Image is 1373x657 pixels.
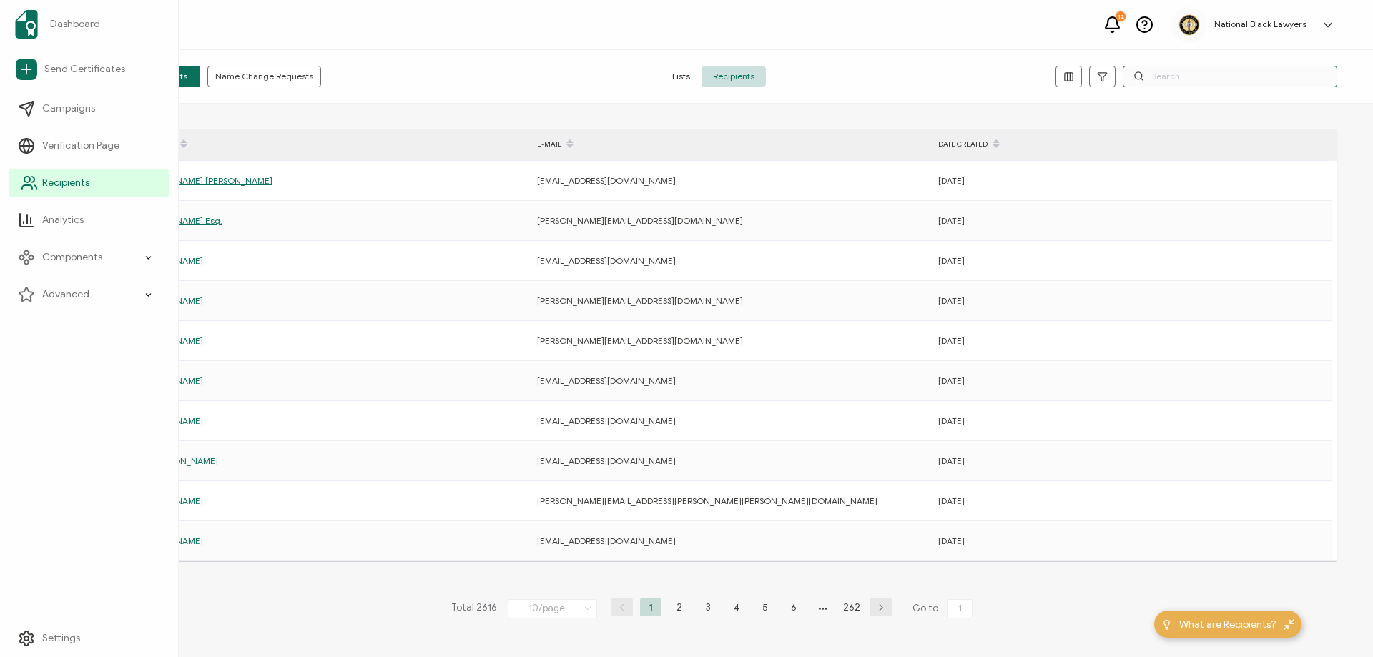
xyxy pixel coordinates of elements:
[451,598,497,618] span: Total 2616
[42,631,80,646] span: Settings
[537,295,743,306] span: [PERSON_NAME][EMAIL_ADDRESS][DOMAIN_NAME]
[938,495,965,506] span: [DATE]
[530,132,931,157] div: E-MAIL
[537,335,743,346] span: [PERSON_NAME][EMAIL_ADDRESS][DOMAIN_NAME]
[938,415,965,426] span: [DATE]
[938,255,965,266] span: [DATE]
[207,66,321,87] button: Name Change Requests
[537,215,743,226] span: [PERSON_NAME][EMAIL_ADDRESS][DOMAIN_NAME]
[9,94,169,123] a: Campaigns
[42,176,89,190] span: Recipients
[912,598,975,618] span: Go to
[840,598,863,616] li: 262
[1179,617,1276,632] span: What are Recipients?
[42,250,102,265] span: Components
[1214,19,1306,29] h5: National Black Lawyers
[938,175,965,186] span: [DATE]
[1178,14,1200,36] img: 44901013-25e9-4aaf-a6c5-61eda74f113c.png
[702,66,766,87] span: Recipients
[938,335,965,346] span: [DATE]
[1284,619,1294,630] img: minimize-icon.svg
[938,215,965,226] span: [DATE]
[508,599,597,618] input: Select
[42,287,89,302] span: Advanced
[754,598,776,616] li: 5
[215,72,313,81] span: Name Change Requests
[42,139,119,153] span: Verification Page
[537,175,676,186] span: [EMAIL_ADDRESS][DOMAIN_NAME]
[537,375,676,386] span: [EMAIL_ADDRESS][DOMAIN_NAME]
[129,132,530,157] div: FULL NAME
[661,66,702,87] span: Lists
[15,10,38,39] img: sertifier-logomark-colored.svg
[537,415,676,426] span: [EMAIL_ADDRESS][DOMAIN_NAME]
[1116,11,1126,21] div: 12
[1123,66,1337,87] input: Search
[783,598,804,616] li: 6
[537,535,676,546] span: [EMAIL_ADDRESS][DOMAIN_NAME]
[42,102,95,116] span: Campaigns
[9,4,169,44] a: Dashboard
[50,17,100,31] span: Dashboard
[1301,588,1373,657] iframe: Chat Widget
[9,53,169,86] a: Send Certificates
[537,455,676,466] span: [EMAIL_ADDRESS][DOMAIN_NAME]
[669,598,690,616] li: 2
[136,215,222,226] span: [PERSON_NAME] Esq.
[697,598,719,616] li: 3
[537,495,877,506] span: [PERSON_NAME][EMAIL_ADDRESS][PERSON_NAME][PERSON_NAME][DOMAIN_NAME]
[136,175,272,186] span: [PERSON_NAME] [PERSON_NAME]
[938,375,965,386] span: [DATE]
[938,295,965,306] span: [DATE]
[726,598,747,616] li: 4
[9,624,169,653] a: Settings
[537,255,676,266] span: [EMAIL_ADDRESS][DOMAIN_NAME]
[938,455,965,466] span: [DATE]
[9,206,169,234] a: Analytics
[640,598,661,616] li: 1
[42,213,84,227] span: Analytics
[938,535,965,546] span: [DATE]
[9,169,169,197] a: Recipients
[931,132,1332,157] div: DATE CREATED
[44,62,125,76] span: Send Certificates
[9,132,169,160] a: Verification Page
